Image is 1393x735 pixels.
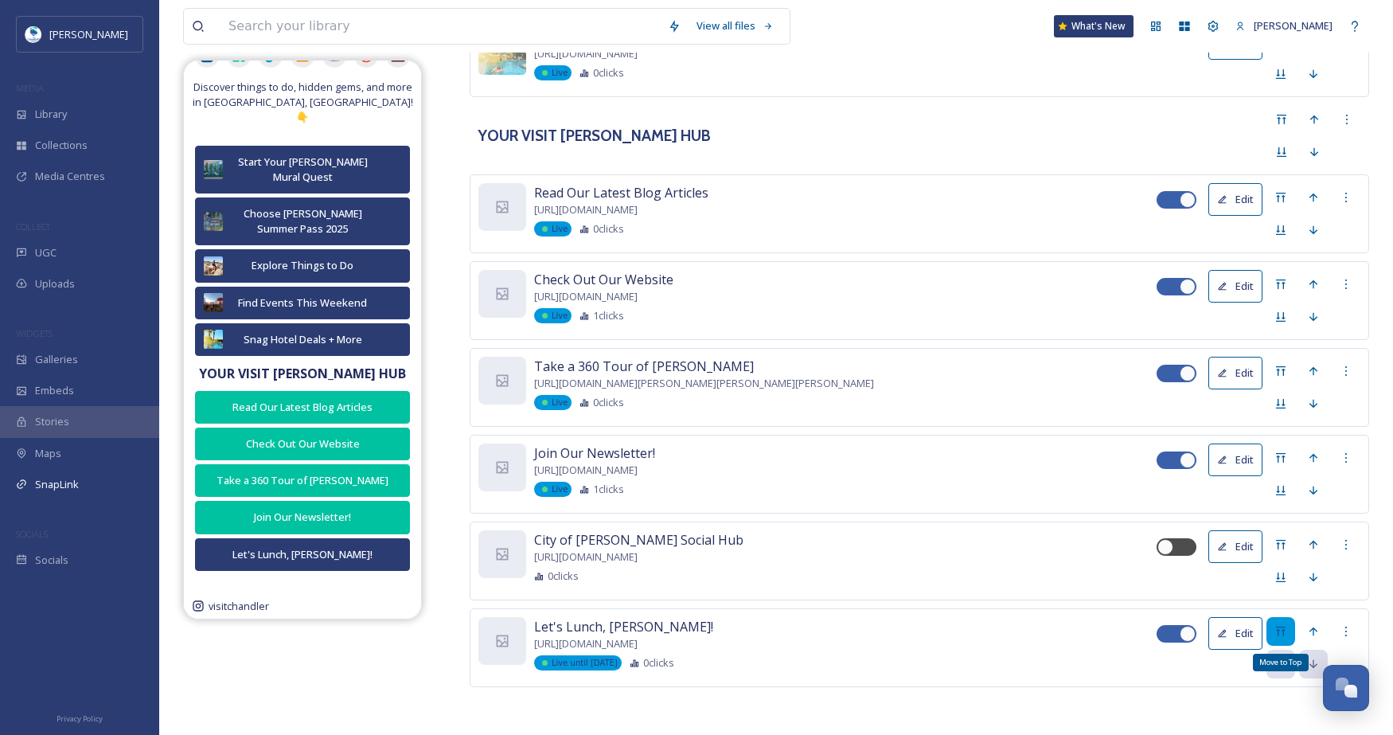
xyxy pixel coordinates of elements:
[478,124,711,147] h3: YOUR VISIT [PERSON_NAME] HUB
[195,428,410,460] button: Check Out Our Website
[534,202,638,217] span: [URL][DOMAIN_NAME]
[534,308,572,323] div: Live
[195,464,410,497] button: Take a 360 Tour of [PERSON_NAME]
[35,169,105,184] span: Media Centres
[534,357,754,376] span: Take a 360 Tour of [PERSON_NAME]
[204,436,401,452] div: Check Out Our Website
[534,463,638,478] span: [URL][DOMAIN_NAME]
[57,708,103,727] a: Privacy Policy
[35,477,79,492] span: SnapLink
[1254,18,1333,33] span: [PERSON_NAME]
[231,206,374,237] div: Choose [PERSON_NAME] Summer Pass 2025
[231,332,374,347] div: Snag Hotel Deals + More
[35,446,61,461] span: Maps
[231,154,374,185] div: Start Your [PERSON_NAME] Mural Quest
[195,538,410,571] button: Let's Lunch, [PERSON_NAME]!
[204,160,223,179] img: be170d9d-f238-4104-a737-9b4ff86e0f66.jpg
[534,46,638,61] span: [URL][DOMAIN_NAME]
[16,82,44,94] span: MEDIA
[204,547,401,562] div: Let's Lunch, [PERSON_NAME]!
[204,293,223,312] img: 2aaa6905-682f-4a24-ac70-9f4634701d7e.jpg
[49,27,128,41] span: [PERSON_NAME]
[1208,617,1262,650] button: Edit
[220,9,660,44] input: Search your library
[1208,183,1262,216] button: Edit
[1208,530,1262,563] button: Edit
[689,10,782,41] a: View all files
[1208,357,1262,389] button: Edit
[35,553,68,568] span: Socials
[534,395,572,410] div: Live
[548,569,579,584] span: 0 clicks
[1208,270,1262,303] button: Edit
[35,414,69,429] span: Stories
[195,391,410,424] button: Read Our Latest Blog Articles
[593,221,624,237] span: 0 clicks
[35,276,75,291] span: Uploads
[204,330,223,349] img: a9e1d69d-5bf8-4343-8b04-a624616fc3a8.jpg
[534,376,874,391] span: [URL][DOMAIN_NAME][PERSON_NAME][PERSON_NAME][PERSON_NAME]
[1054,15,1134,37] a: What's New
[534,482,572,497] div: Live
[534,221,572,237] div: Live
[57,713,103,724] span: Privacy Policy
[1323,665,1369,711] button: Open Chat
[195,501,410,534] button: Join Our Newsletter!
[204,256,223,276] img: 25fcfcd0-a6d5-411d-a245-97619896c9a7.jpg
[643,655,674,670] span: 0 clicks
[35,138,88,153] span: Collections
[16,327,53,339] span: WIDGETS
[25,26,41,42] img: download.jpeg
[35,245,57,260] span: UGC
[204,473,401,488] div: Take a 360 Tour of [PERSON_NAME]
[534,636,638,651] span: [URL][DOMAIN_NAME]
[204,510,401,525] div: Join Our Newsletter!
[231,295,374,311] div: Find Events This Weekend
[231,258,374,273] div: Explore Things to Do
[209,599,269,614] span: visitchandler
[199,365,406,382] strong: YOUR VISIT [PERSON_NAME] HUB
[35,107,67,122] span: Library
[204,212,223,231] img: 6bfddda0-0ab7-4df6-aac8-89ba1ea7fb55.jpg
[534,289,638,304] span: [URL][DOMAIN_NAME]
[1253,654,1309,671] div: Move to Top
[534,655,622,670] div: Live until [DATE]
[534,549,638,565] span: [URL][DOMAIN_NAME]
[195,287,410,319] button: Find Events This Weekend
[1227,10,1340,41] a: [PERSON_NAME]
[593,395,624,410] span: 0 clicks
[16,221,50,233] span: COLLECT
[195,146,410,194] button: Start Your [PERSON_NAME] Mural Quest
[534,270,673,289] span: Check Out Our Website
[192,80,413,126] span: Discover things to do, hidden gems, and more in [GEOGRAPHIC_DATA], [GEOGRAPHIC_DATA]! 👇
[534,444,655,463] span: Join Our Newsletter!
[534,530,743,549] span: City of [PERSON_NAME] Social Hub
[593,308,624,323] span: 1 clicks
[195,249,410,282] button: Explore Things to Do
[593,482,624,497] span: 1 clicks
[16,528,48,540] span: SOCIALS
[534,183,708,202] span: Read Our Latest Blog Articles
[195,323,410,356] button: Snag Hotel Deals + More
[593,65,624,80] span: 0 clicks
[35,352,78,367] span: Galleries
[534,617,713,636] span: Let's Lunch, [PERSON_NAME]!
[195,197,410,245] button: Choose [PERSON_NAME] Summer Pass 2025
[35,383,74,398] span: Embeds
[534,65,572,80] div: Live
[1208,444,1262,476] button: Edit
[204,400,401,415] div: Read Our Latest Blog Articles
